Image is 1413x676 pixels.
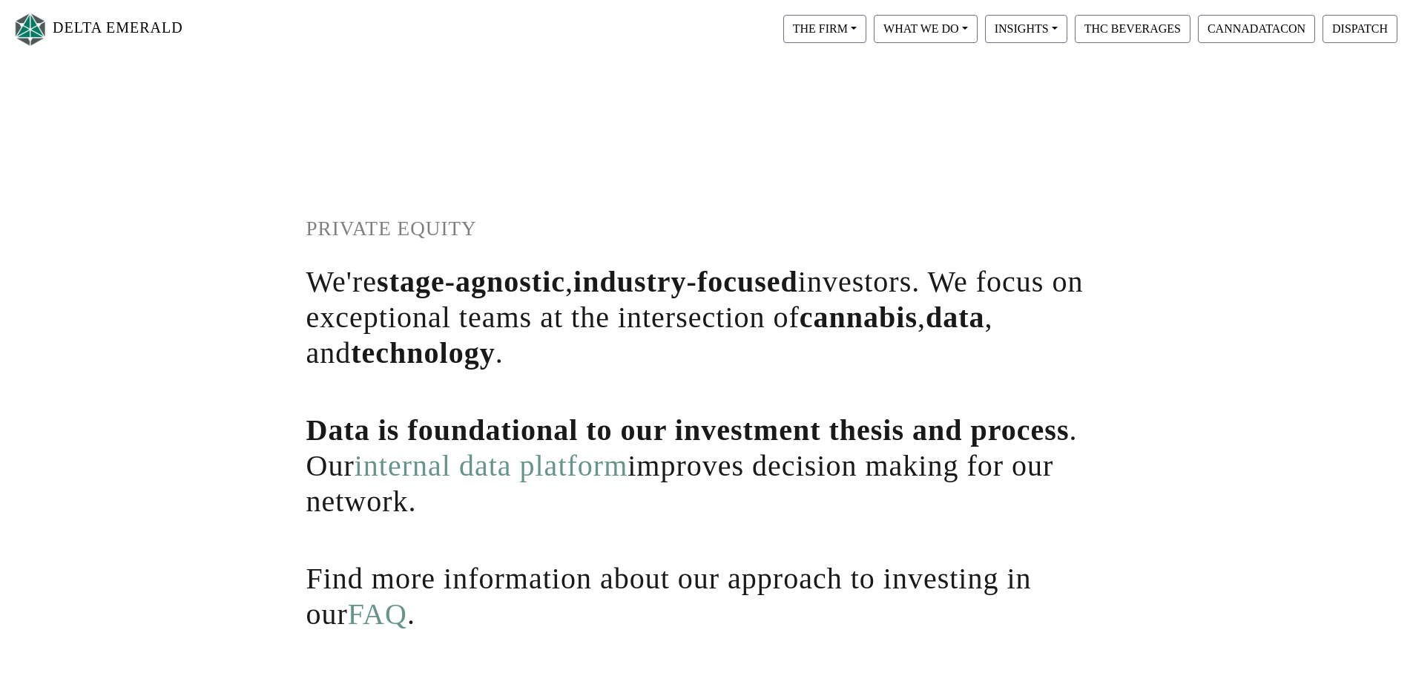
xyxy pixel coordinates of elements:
span: Data is foundational to our investment thesis and process [306,413,1070,447]
a: DISPATCH [1319,22,1401,34]
button: DISPATCH [1323,15,1397,43]
a: CANNADATACON [1194,22,1319,34]
a: internal data platform [355,449,628,482]
a: DELTA EMERALD [12,6,183,53]
h1: Find more information about our approach to investing in our . [306,561,1107,632]
button: INSIGHTS [985,15,1067,43]
img: Logo [12,10,49,49]
h1: PRIVATE EQUITY [306,217,1107,241]
button: THE FIRM [783,15,866,43]
span: technology [351,336,495,370]
h1: We're , investors. We focus on exceptional teams at the intersection of , , and . [306,264,1107,371]
span: industry-focused [573,265,798,298]
span: data [926,301,985,334]
button: WHAT WE DO [874,15,978,43]
h1: . Our improves decision making for our network. [306,413,1107,519]
span: cannabis [800,301,918,334]
a: FAQ [348,597,407,631]
button: THC BEVERAGES [1075,15,1190,43]
a: THC BEVERAGES [1071,22,1194,34]
button: CANNADATACON [1198,15,1315,43]
span: stage-agnostic [377,265,565,298]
